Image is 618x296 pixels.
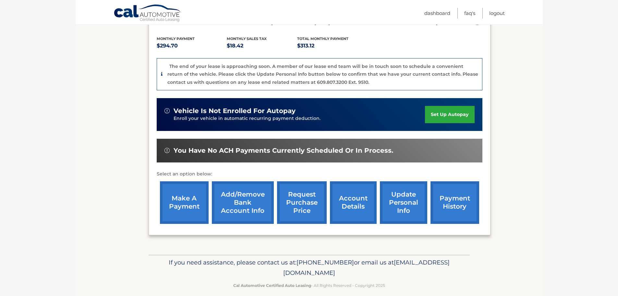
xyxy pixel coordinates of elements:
[153,257,466,278] p: If you need assistance, please contact us at: or email us at
[153,282,466,289] p: - All Rights Reserved - Copyright 2025
[174,115,425,122] p: Enroll your vehicle in automatic recurring payment deduction.
[233,283,311,288] strong: Cal Automotive Certified Auto Leasing
[174,147,393,155] span: You have no ACH payments currently scheduled or in process.
[330,181,377,224] a: account details
[157,36,195,41] span: Monthly Payment
[114,4,182,23] a: Cal Automotive
[227,41,297,50] p: $18.42
[424,8,450,19] a: Dashboard
[425,106,474,123] a: set up autopay
[212,181,274,224] a: Add/Remove bank account info
[489,8,505,19] a: Logout
[167,63,478,85] p: The end of your lease is approaching soon. A member of our lease end team will be in touch soon t...
[297,41,368,50] p: $313.12
[297,36,348,41] span: Total Monthly Payment
[297,259,354,266] span: [PHONE_NUMBER]
[277,181,327,224] a: request purchase price
[157,41,227,50] p: $294.70
[164,148,170,153] img: alert-white.svg
[464,8,475,19] a: FAQ's
[430,181,479,224] a: payment history
[157,170,482,178] p: Select an option below:
[227,36,267,41] span: Monthly sales Tax
[174,107,296,115] span: vehicle is not enrolled for autopay
[380,181,427,224] a: update personal info
[160,181,209,224] a: make a payment
[164,108,170,113] img: alert-white.svg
